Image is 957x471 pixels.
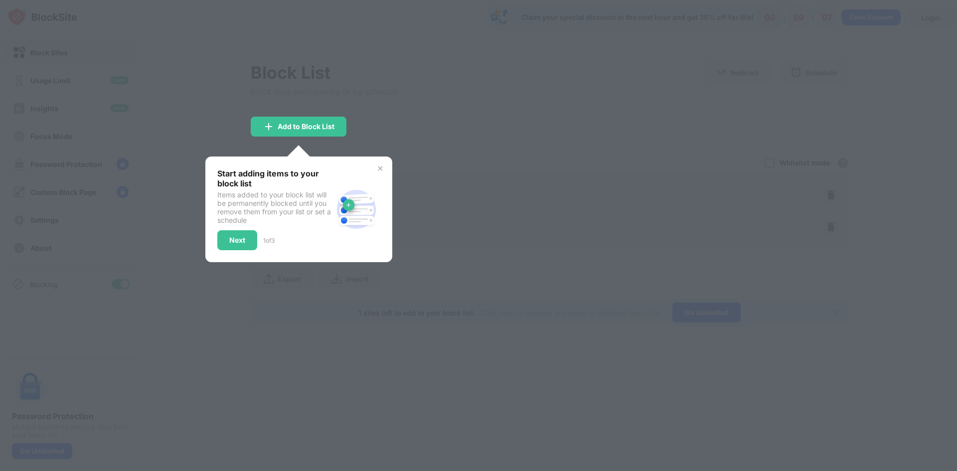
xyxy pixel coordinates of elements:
div: Add to Block List [278,123,334,131]
div: Start adding items to your block list [217,168,332,188]
img: block-site.svg [332,185,380,233]
div: Next [229,236,245,244]
div: 1 of 3 [263,237,275,244]
div: Items added to your block list will be permanently blocked until you remove them from your list o... [217,190,332,224]
img: x-button.svg [376,164,384,172]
